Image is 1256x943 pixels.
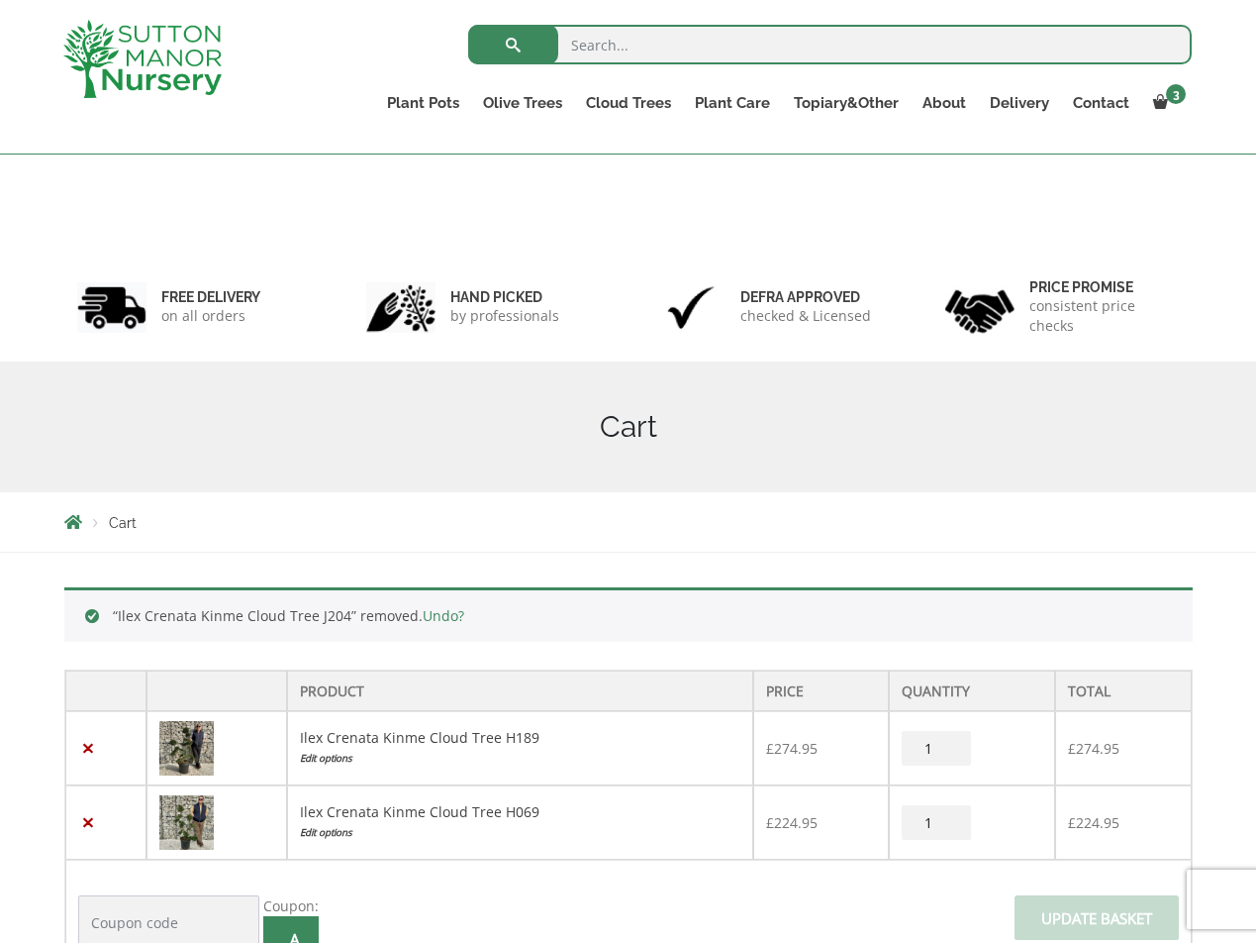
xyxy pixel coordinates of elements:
[300,748,740,769] a: Edit options
[740,288,871,306] h6: Defra approved
[782,89,911,117] a: Topiary&Other
[159,721,214,776] img: Cart - 6D0BD81C 19DA 4F1A 9F24 AB5FCDEC3EB6
[300,822,740,843] a: Edit options
[1141,89,1192,117] a: 3
[287,671,753,711] th: Product
[574,89,683,117] a: Cloud Trees
[766,739,774,758] span: £
[300,728,539,747] a: Ilex Crenata Kinme Cloud Tree H189
[471,89,574,117] a: Olive Trees
[911,89,978,117] a: About
[64,587,1193,642] div: “Ilex Crenata Kinme Cloud Tree J204” removed.
[978,89,1061,117] a: Delivery
[64,514,1193,530] nav: Breadcrumbs
[656,282,725,333] img: 3.jpg
[366,282,435,333] img: 2.jpg
[1055,671,1191,711] th: Total
[109,515,137,531] span: Cart
[945,277,1014,338] img: 4.jpg
[753,671,889,711] th: Price
[450,288,559,306] h6: hand picked
[375,89,471,117] a: Plant Pots
[1166,84,1186,104] span: 3
[1014,895,1179,940] input: Update basket
[1068,813,1119,832] bdi: 224.95
[766,739,818,758] bdi: 274.95
[1068,739,1076,758] span: £
[161,306,260,326] p: on all orders
[766,813,774,832] span: £
[300,802,539,821] a: Ilex Crenata Kinme Cloud Tree H069
[468,25,1192,64] input: Search...
[423,606,464,625] a: Undo?
[683,89,782,117] a: Plant Care
[1029,278,1180,296] h6: Price promise
[77,282,146,333] img: 1.jpg
[159,795,214,850] img: Cart - DBB677CC 321A 4900 939E A6614BFA4A58
[902,805,971,840] input: Product quantity
[1068,813,1076,832] span: £
[78,738,99,759] a: Remove this item
[902,731,971,766] input: Product quantity
[263,896,319,915] label: Coupon:
[450,306,559,326] p: by professionals
[1061,89,1141,117] a: Contact
[740,306,871,326] p: checked & Licensed
[63,20,222,98] img: logo
[889,671,1056,711] th: Quantity
[1029,296,1180,336] p: consistent price checks
[161,288,260,306] h6: FREE DELIVERY
[64,409,1193,445] h1: Cart
[1068,739,1119,758] bdi: 274.95
[78,812,99,833] a: Remove this item
[766,813,818,832] bdi: 224.95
